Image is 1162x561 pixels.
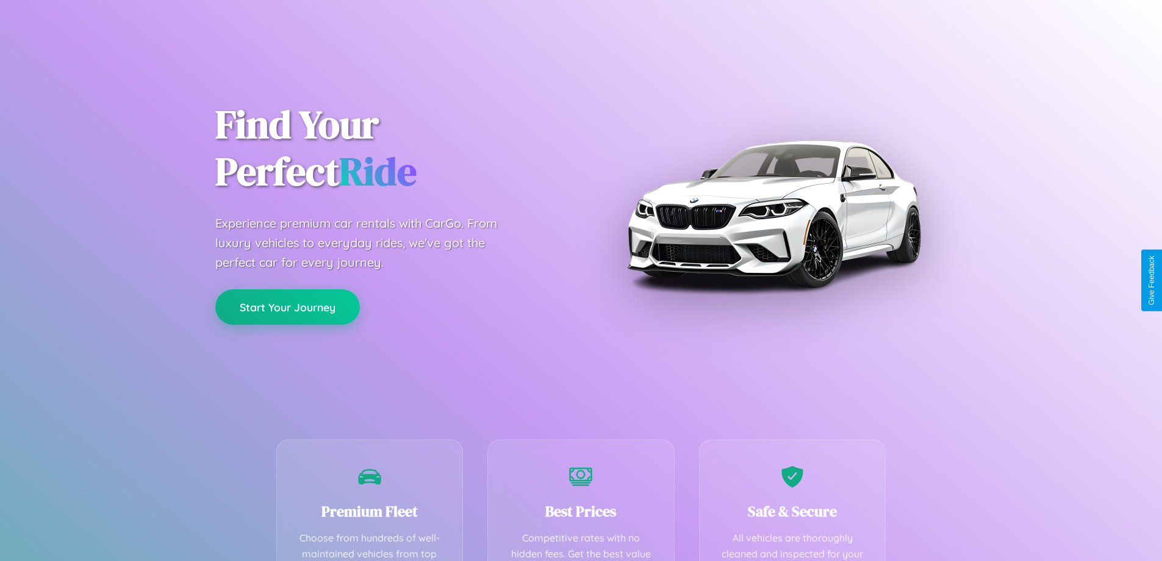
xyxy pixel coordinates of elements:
span: Ride [339,145,417,198]
h1: Find Your Perfect [215,101,563,195]
h3: Safe & Secure [718,501,867,521]
h3: Premium Fleet [295,501,445,521]
img: Premium BMW car rental vehicle [621,61,926,366]
button: Start Your Journey [215,289,360,325]
div: Give Feedback [1147,256,1156,305]
h3: Best Prices [506,501,656,521]
p: Experience premium car rentals with CarGo. From luxury vehicles to everyday rides, we've got the ... [215,214,520,272]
